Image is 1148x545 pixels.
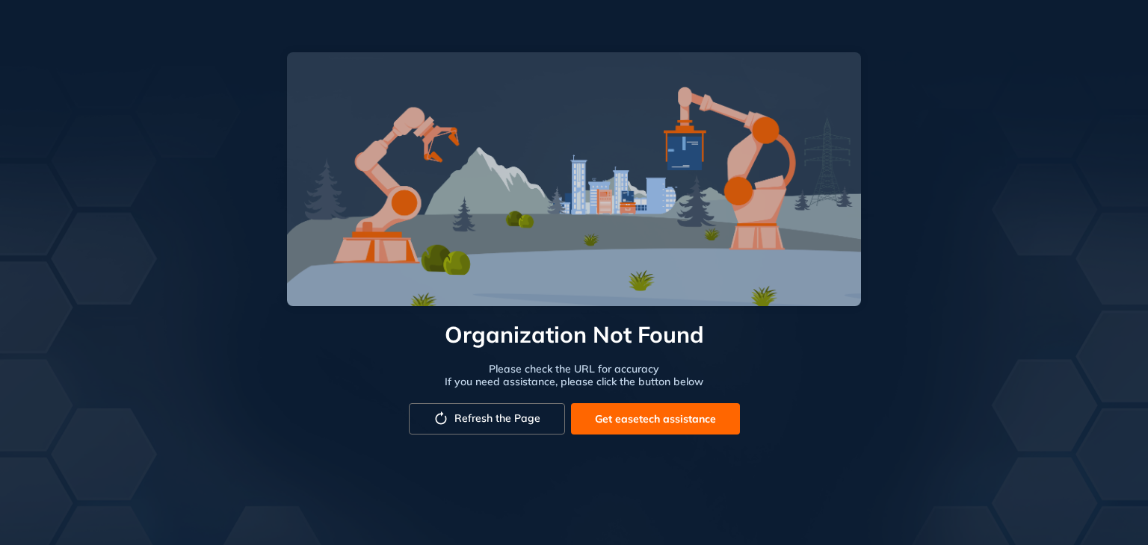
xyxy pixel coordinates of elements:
[287,376,861,388] div: If you need assistance, please click the button below
[287,52,861,306] img: illustration for error page
[454,412,540,425] span: Refresh the Page
[409,403,565,435] button: Refresh the Page
[571,403,740,435] button: Get easetech assistance
[287,321,861,363] h3: Organization Not Found
[287,363,861,376] div: Please check the URL for accuracy
[595,411,716,427] span: Get easetech assistance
